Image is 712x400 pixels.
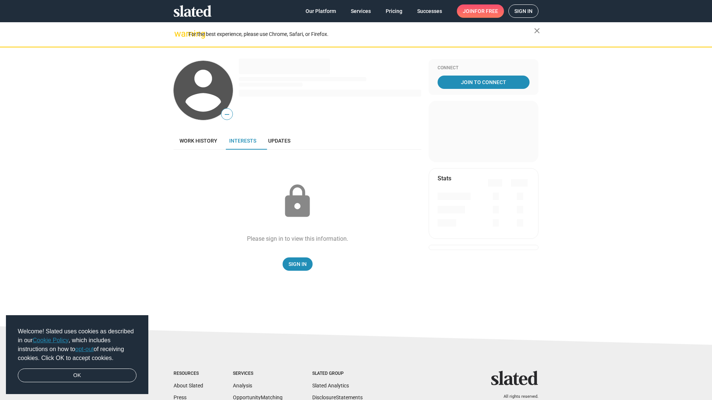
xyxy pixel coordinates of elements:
a: Updates [262,132,296,150]
mat-icon: warning [174,29,183,38]
a: Join To Connect [438,76,530,89]
a: Sign in [508,4,538,18]
mat-icon: close [533,26,541,35]
div: Slated Group [312,371,363,377]
span: for free [475,4,498,18]
a: Successes [411,4,448,18]
a: opt-out [75,346,94,352]
a: Work history [174,132,223,150]
div: For the best experience, please use Chrome, Safari, or Firefox. [188,29,534,39]
a: Pricing [380,4,408,18]
a: Joinfor free [457,4,504,18]
span: Sign in [514,5,533,17]
div: Resources [174,371,203,377]
a: Services [345,4,377,18]
span: Our Platform [306,4,336,18]
a: About Slated [174,383,203,389]
div: Services [233,371,283,377]
span: Interests [229,138,256,144]
a: dismiss cookie message [18,369,136,383]
span: — [221,110,233,119]
span: Updates [268,138,290,144]
a: Slated Analytics [312,383,349,389]
span: Work history [179,138,217,144]
a: Analysis [233,383,252,389]
mat-icon: lock [279,183,316,220]
div: cookieconsent [6,315,148,394]
span: Successes [417,4,442,18]
span: Welcome! Slated uses cookies as described in our , which includes instructions on how to of recei... [18,327,136,363]
a: Cookie Policy [33,337,69,343]
span: Join To Connect [439,76,528,89]
a: Sign In [283,257,313,271]
span: Join [463,4,498,18]
div: Please sign in to view this information. [247,235,348,243]
span: Pricing [386,4,402,18]
a: Our Platform [300,4,342,18]
span: Services [351,4,371,18]
span: Sign In [289,257,307,271]
mat-card-title: Stats [438,174,451,182]
div: Connect [438,65,530,71]
a: Interests [223,132,262,150]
